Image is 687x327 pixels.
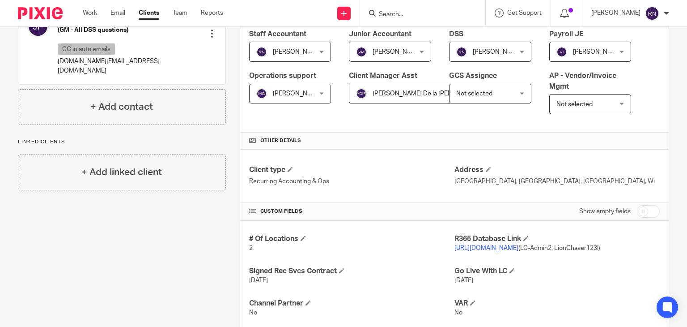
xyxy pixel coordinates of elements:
[58,57,192,75] p: [DOMAIN_NAME][EMAIL_ADDRESS][DOMAIN_NAME]
[273,49,322,55] span: [PERSON_NAME]
[454,310,462,316] span: No
[454,245,518,251] a: [URL][DOMAIN_NAME]
[349,30,411,38] span: Junior Accountant
[556,101,593,108] span: Not selected
[249,208,454,215] h4: CUSTOM FIELDS
[256,88,267,99] img: svg%3E
[507,10,542,16] span: Get Support
[139,9,159,17] a: Clients
[373,90,488,97] span: [PERSON_NAME] De la [PERSON_NAME]
[473,49,522,55] span: [PERSON_NAME]
[356,47,367,57] img: svg%3E
[449,30,463,38] span: DSS
[110,9,125,17] a: Email
[249,267,454,276] h4: Signed Rec Svcs Contract
[454,177,660,186] p: [GEOGRAPHIC_DATA], [GEOGRAPHIC_DATA], [GEOGRAPHIC_DATA], Wi
[18,138,226,146] p: Linked clients
[454,267,660,276] h4: Go Live With LC
[249,299,454,308] h4: Channel Partner
[549,30,584,38] span: Payroll JE
[456,90,492,97] span: Not selected
[373,49,422,55] span: [PERSON_NAME]
[645,6,659,21] img: svg%3E
[579,207,631,216] label: Show empty fields
[273,90,322,97] span: [PERSON_NAME]
[454,234,660,244] h4: R365 Database Link
[378,11,458,19] input: Search
[260,137,301,144] span: Other details
[90,100,153,114] h4: + Add contact
[249,310,257,316] span: No
[249,72,316,79] span: Operations support
[454,245,600,251] span: (LC-Admin2: LionChaser123!)
[356,88,367,99] img: svg%3E
[454,277,473,284] span: [DATE]
[249,30,306,38] span: Staff Accountant
[58,43,115,55] p: CC in auto emails
[249,165,454,175] h4: Client type
[173,9,187,17] a: Team
[249,177,454,186] p: Recurring Accounting & Ops
[201,9,223,17] a: Reports
[18,7,63,19] img: Pixie
[449,72,497,79] span: GCS Assignee
[249,234,454,244] h4: # Of Locations
[83,9,97,17] a: Work
[456,47,467,57] img: svg%3E
[549,72,616,90] span: AP - Vendor/Invoice Mgmt
[556,47,567,57] img: svg%3E
[81,165,162,179] h4: + Add linked client
[454,299,660,308] h4: VAR
[349,72,417,79] span: Client Manager Asst
[249,277,268,284] span: [DATE]
[249,245,253,251] span: 2
[58,26,192,34] h5: (GM - All DSS questions)
[256,47,267,57] img: svg%3E
[591,9,640,17] p: [PERSON_NAME]
[573,49,622,55] span: [PERSON_NAME]
[454,165,660,175] h4: Address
